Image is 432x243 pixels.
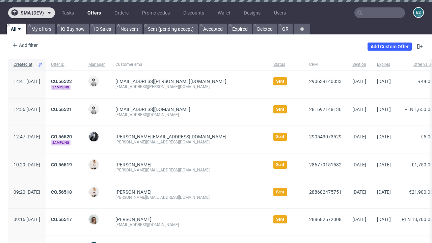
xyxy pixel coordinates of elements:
[352,217,366,222] span: [DATE]
[58,7,78,18] a: Tasks
[115,79,226,84] span: [EMAIL_ADDRESS][PERSON_NAME][DOMAIN_NAME]
[21,10,44,15] span: sma (dev)
[115,84,263,89] div: [EMAIL_ADDRESS][PERSON_NAME][DOMAIN_NAME]
[273,62,298,67] span: Status
[352,62,366,67] span: Sent on
[13,107,40,112] span: 12:56 [DATE]
[377,189,391,195] span: [DATE]
[276,107,284,112] span: Sent
[51,107,72,112] a: CO.56521
[309,62,342,67] span: CRM
[276,134,284,139] span: Sent
[115,62,263,67] span: Customer email
[352,134,366,139] span: [DATE]
[89,187,99,197] img: Mari Fok
[368,43,412,51] a: Add Custom Offer
[352,162,366,167] span: [DATE]
[51,140,71,145] span: Sampling
[309,107,342,112] a: 281697148136
[414,8,423,17] figcaption: e2
[89,160,99,169] img: Mari Fok
[377,162,391,167] span: [DATE]
[115,167,263,173] div: [PERSON_NAME][EMAIL_ADDRESS][DOMAIN_NAME]
[352,107,366,112] span: [DATE]
[51,189,72,195] a: CO.56518
[240,7,265,18] a: Designs
[377,107,391,112] span: [DATE]
[110,7,133,18] a: Orders
[115,162,152,167] a: [PERSON_NAME]
[214,7,235,18] a: Wallet
[13,79,40,84] span: 14:41 [DATE]
[13,134,40,139] span: 12:47 [DATE]
[115,195,263,200] div: [PERSON_NAME][EMAIL_ADDRESS][DOMAIN_NAME]
[377,134,391,139] span: [DATE]
[51,134,72,139] a: CO.56520
[309,189,342,195] a: 288682475751
[270,7,290,18] a: Users
[309,79,342,84] a: 290639140033
[276,162,284,167] span: Sent
[115,222,263,227] div: [EMAIL_ADDRESS][DOMAIN_NAME]
[13,162,40,167] span: 10:29 [DATE]
[377,79,391,84] span: [DATE]
[377,217,391,222] span: [DATE]
[89,77,99,86] img: Dudek Mariola
[89,215,99,224] img: Monika Poźniak
[115,189,152,195] a: [PERSON_NAME]
[13,189,40,195] span: 09:20 [DATE]
[144,24,198,34] a: Sent (pending accept)
[278,24,293,34] a: QR
[199,24,227,34] a: Accepted
[276,189,284,195] span: Sent
[57,24,89,34] a: IQ Buy now
[51,62,78,67] span: Offer ID
[8,7,55,18] button: sma (dev)
[276,217,284,222] span: Sent
[13,217,40,222] span: 09:16 [DATE]
[115,107,190,112] span: [EMAIL_ADDRESS][DOMAIN_NAME]
[309,162,342,167] a: 286779151582
[27,24,55,34] a: My offers
[89,105,99,114] img: Dudek Mariola
[309,134,342,139] a: 290543073529
[352,189,366,195] span: [DATE]
[7,24,26,34] a: All
[51,85,71,90] span: Sampling
[88,62,105,67] span: Manager
[115,112,263,117] div: [EMAIL_ADDRESS][DOMAIN_NAME]
[253,24,277,34] a: Deleted
[377,62,391,67] span: Expires
[90,24,115,34] a: IQ Sales
[51,162,72,167] a: CO.56519
[228,24,252,34] a: Expired
[51,217,72,222] a: CO.56517
[116,24,142,34] a: Not sent
[51,79,72,84] a: CO.56522
[276,79,284,84] span: Sent
[115,134,226,139] span: [PERSON_NAME][EMAIL_ADDRESS][DOMAIN_NAME]
[89,132,99,141] img: Philippe Dubuy
[179,7,208,18] a: Discounts
[9,40,39,51] div: Add filter
[309,217,342,222] a: 288682572008
[13,62,35,67] span: Created at
[352,79,366,84] span: [DATE]
[138,7,174,18] a: Promo codes
[115,139,263,145] div: [PERSON_NAME][EMAIL_ADDRESS][DOMAIN_NAME]
[83,7,105,18] a: Offers
[115,217,152,222] a: [PERSON_NAME]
